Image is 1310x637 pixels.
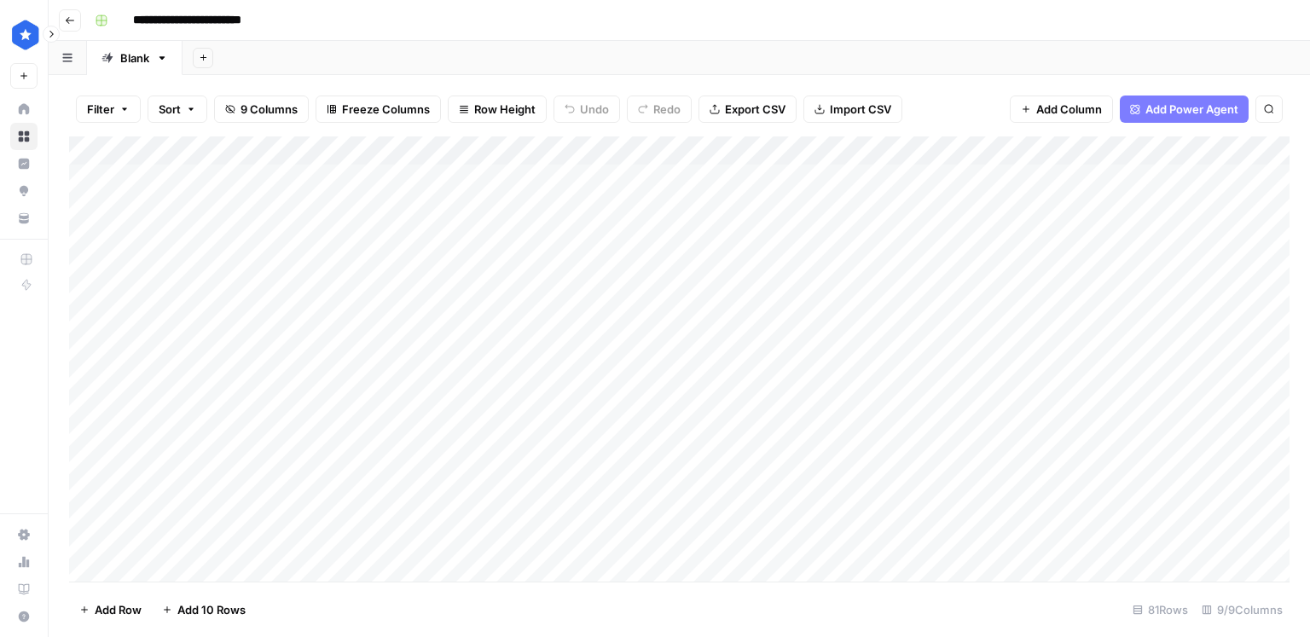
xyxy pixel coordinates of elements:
button: Help + Support [10,603,38,630]
button: Row Height [448,96,547,123]
a: Usage [10,548,38,576]
span: Add Power Agent [1145,101,1238,118]
a: Settings [10,521,38,548]
a: Home [10,96,38,123]
button: Undo [554,96,620,123]
button: Workspace: ConsumerAffairs [10,14,38,56]
img: ConsumerAffairs Logo [10,20,41,50]
button: Redo [627,96,692,123]
span: Import CSV [830,101,891,118]
a: Blank [87,41,183,75]
div: Blank [120,49,149,67]
button: Add Power Agent [1120,96,1249,123]
span: Add Row [95,601,142,618]
div: 81 Rows [1126,596,1195,623]
a: Insights [10,150,38,177]
span: Redo [653,101,681,118]
button: Freeze Columns [316,96,441,123]
button: Export CSV [698,96,797,123]
span: Row Height [474,101,536,118]
div: 9/9 Columns [1195,596,1290,623]
button: Add 10 Rows [152,596,256,623]
a: Browse [10,123,38,150]
span: Undo [580,101,609,118]
button: 9 Columns [214,96,309,123]
span: Export CSV [725,101,785,118]
span: Filter [87,101,114,118]
button: Filter [76,96,141,123]
span: 9 Columns [241,101,298,118]
span: Freeze Columns [342,101,430,118]
a: Learning Hub [10,576,38,603]
span: Add 10 Rows [177,601,246,618]
button: Import CSV [803,96,902,123]
a: Your Data [10,205,38,232]
button: Add Row [69,596,152,623]
button: Add Column [1010,96,1113,123]
button: Sort [148,96,207,123]
a: Opportunities [10,177,38,205]
span: Sort [159,101,181,118]
span: Add Column [1036,101,1102,118]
